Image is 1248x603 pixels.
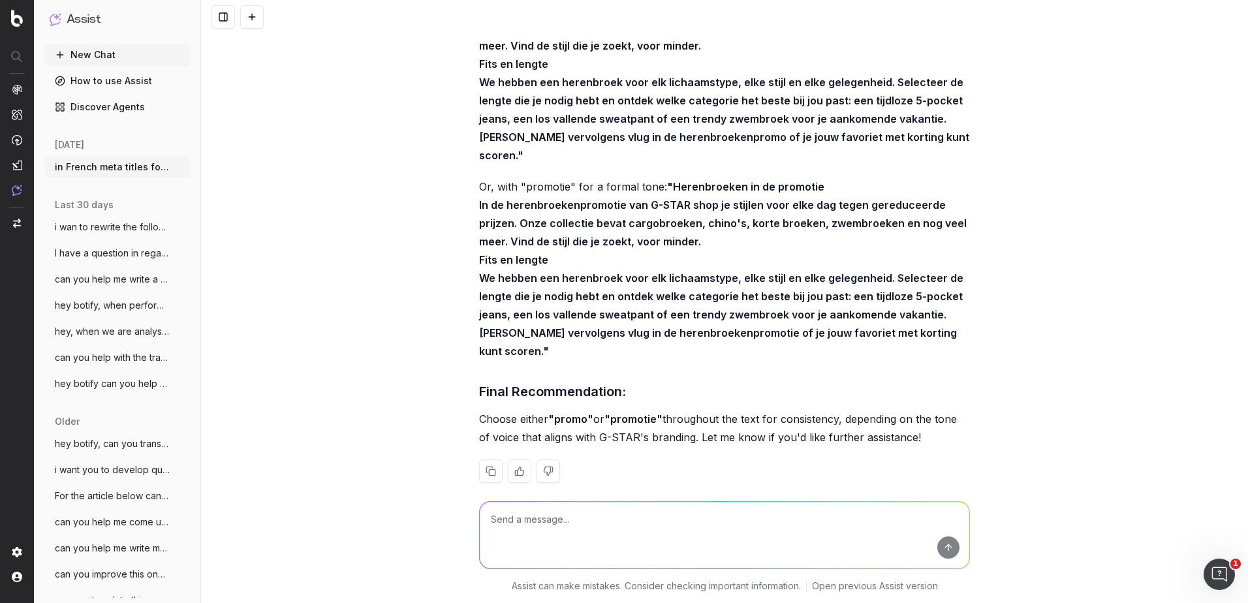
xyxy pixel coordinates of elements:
span: i want you to develop quests for a quiz [55,463,170,476]
img: Setting [12,547,22,557]
img: My account [12,572,22,582]
button: I have a question in regards to the SEO [44,243,191,264]
span: [DATE] [55,138,84,151]
button: can you help me write a story related to [44,269,191,290]
img: Intelligence [12,109,22,120]
button: in French meta titles for the G-STAR pag [44,157,191,178]
button: can you help me come up with a suitable [44,512,191,533]
img: Switch project [13,219,21,228]
p: Choose either or throughout the text for consistency, depending on the tone of voice that aligns ... [479,410,970,446]
strong: "Herenbroeken in de promotie In de herenbroekenpromotie van G-STAR shop je stijlen voor elke dag ... [479,180,969,358]
button: i want you to develop quests for a quiz [44,459,191,480]
a: Discover Agents [44,97,191,117]
img: Studio [12,160,22,170]
a: Open previous Assist version [812,580,938,593]
button: i wan to rewrite the following meta desc [44,217,191,238]
button: can you help me write meta title and met [44,538,191,559]
span: hey botify can you help me with this fre [55,377,170,390]
span: can you help me come up with a suitable [55,516,170,529]
span: can you help with the translation of thi [55,351,170,364]
p: Or, with "promotie" for a formal tone: [479,178,970,360]
p: Assist can make mistakes. Consider checking important information. [512,580,801,593]
img: Assist [50,13,61,25]
strong: "promo" [548,412,593,425]
span: older [55,415,80,428]
button: hey, when we are analysing meta titles, [44,321,191,342]
button: New Chat [44,44,191,65]
button: hey botify, when performing a keyword an [44,295,191,316]
button: Assist [50,10,185,29]
span: can you help me write meta title and met [55,542,170,555]
button: can you improve this onpage copy text fo [44,564,191,585]
span: I have a question in regards to the SEO [55,247,170,260]
span: hey botify, can you translate the follow [55,437,170,450]
button: hey botify, can you translate the follow [44,433,191,454]
span: For the article below can you come up wi [55,489,170,502]
span: in French meta titles for the G-STAR pag [55,161,170,174]
img: Activation [12,134,22,146]
button: can you help with the translation of thi [44,347,191,368]
strong: "promotie" [604,412,663,425]
span: can you improve this onpage copy text fo [55,568,170,581]
img: Assist [12,185,22,196]
button: For the article below can you come up wi [44,486,191,506]
span: i wan to rewrite the following meta desc [55,221,170,234]
button: hey botify can you help me with this fre [44,373,191,394]
span: hey botify, when performing a keyword an [55,299,170,312]
span: can you help me write a story related to [55,273,170,286]
span: last 30 days [55,198,114,211]
iframe: Intercom live chat [1204,559,1235,590]
span: 1 [1230,559,1241,569]
h3: Final Recommendation: [479,381,970,402]
img: Botify logo [11,10,23,27]
a: How to use Assist [44,70,191,91]
h1: Assist [67,10,101,29]
span: hey, when we are analysing meta titles, [55,325,170,338]
img: Analytics [12,84,22,95]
